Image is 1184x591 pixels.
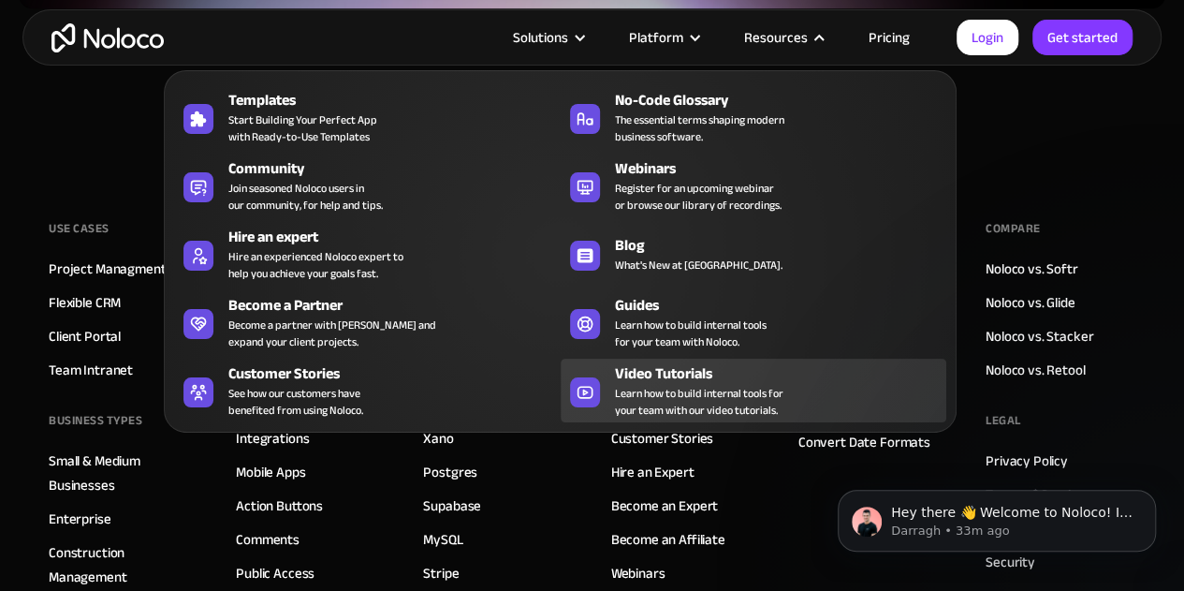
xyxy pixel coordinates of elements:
div: Solutions [513,25,568,50]
span: What's New at [GEOGRAPHIC_DATA]. [615,257,782,273]
div: Legal [986,406,1021,434]
a: Supabase [423,493,481,517]
a: TemplatesStart Building Your Perfect Appwith Ready-to-Use Templates [174,85,560,149]
a: Noloco vs. Glide [986,290,1075,315]
a: Postgres [423,459,477,483]
a: Pricing [845,25,933,50]
div: Resources [744,25,808,50]
div: Become a partner with [PERSON_NAME] and expand your client projects. [228,317,436,350]
a: Enterprise [49,506,111,530]
div: Templates [228,89,568,111]
a: Xano [423,425,453,450]
a: Mobile Apps [236,459,305,483]
a: Video TutorialsLearn how to build internal tools foryour team with our video tutorials. [561,359,946,422]
div: Guides [615,294,955,317]
a: Flexible CRM [49,290,121,315]
div: Video Tutorials [615,362,955,385]
span: The essential terms shaping modern business software. [615,111,784,145]
div: Webinars [615,157,955,180]
div: BUSINESS TYPES [49,406,142,434]
a: Construction Management [49,539,198,588]
span: Register for an upcoming webinar or browse our library of recordings. [615,180,782,214]
div: Blog [615,234,955,257]
span: Start Building Your Perfect App with Ready-to-Use Templates [228,111,377,145]
a: Login [957,20,1018,55]
div: Become a Partner [228,294,568,317]
div: Platform [606,25,721,50]
div: Hire an expert [228,226,568,248]
a: Become an Expert [611,493,719,517]
a: Privacy Policy [986,448,1068,472]
a: Noloco vs. Retool [986,358,1085,382]
a: Client Portal [49,324,121,348]
span: Learn how to build internal tools for your team with Noloco. [615,317,767,350]
div: Solutions [490,25,606,50]
div: Community [228,157,568,180]
div: Use Cases [49,214,110,243]
a: CommunityJoin seasoned Noloco users inour community, for help and tips. [174,154,560,217]
a: Small & Medium Businesses [49,448,198,496]
a: Integrations [236,425,309,450]
div: Compare [986,214,1041,243]
a: Become a PartnerBecome a partner with [PERSON_NAME] andexpand your client projects. [174,290,560,354]
div: No-Code Glossary [615,89,955,111]
a: No-Code GlossaryThe essential terms shaping modernbusiness software. [561,85,946,149]
a: GuidesLearn how to build internal toolsfor your team with Noloco. [561,290,946,354]
span: Join seasoned Noloco users in our community, for help and tips. [228,180,383,214]
a: WebinarsRegister for an upcoming webinaror browse our library of recordings. [561,154,946,217]
a: Stripe [423,560,459,584]
div: Hire an experienced Noloco expert to help you achieve your goals fast. [228,248,403,282]
iframe: Intercom notifications message [810,451,1184,582]
a: Hire an expertHire an experienced Noloco expert tohelp you achieve your goals fast. [174,222,560,286]
a: Noloco vs. Softr [986,257,1078,281]
a: Customer StoriesSee how our customers havebenefited from using Noloco. [174,359,560,422]
a: Team Intranet [49,358,133,382]
a: Comments [236,526,300,551]
a: Noloco vs. Stacker [986,324,1093,348]
div: Resources [721,25,845,50]
a: BlogWhat's New at [GEOGRAPHIC_DATA]. [561,222,946,286]
nav: Resources [164,44,957,433]
span: Learn how to build internal tools for your team with our video tutorials. [615,385,783,419]
a: Project Managment [49,257,166,281]
span: See how our customers have benefited from using Noloco. [228,385,363,419]
a: Convert Date Formats [798,429,930,453]
a: home [51,23,164,52]
div: Customer Stories [228,362,568,385]
a: Action Buttons [236,493,323,517]
div: Platform [629,25,683,50]
a: Customer Stories [611,425,714,450]
a: Hire an Expert [611,459,694,483]
a: Webinars [611,560,665,584]
a: Get started [1032,20,1133,55]
a: MySQL [423,526,462,551]
a: Public Access [236,560,314,584]
a: Become an Affiliate [611,526,725,551]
